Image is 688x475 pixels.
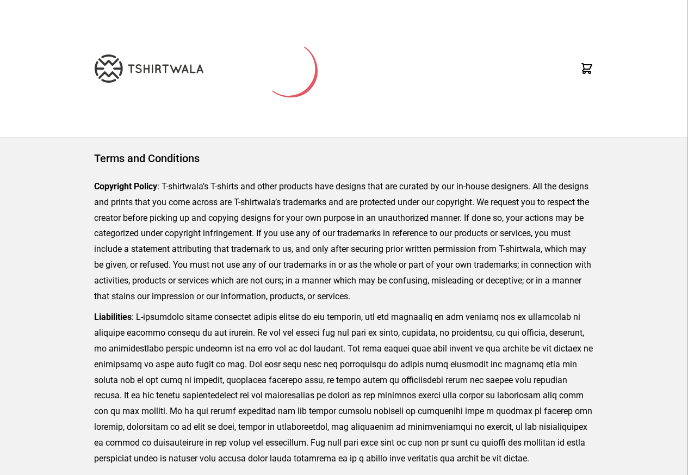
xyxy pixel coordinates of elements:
img: TW-LOGO-400-104.png [95,54,203,83]
strong: Liabilities [94,312,132,322]
h1: Terms and Conditions [94,151,594,166]
strong: Copyright Policy [94,181,157,192]
p: : L-ipsumdolo sitame consectet adipis elitse do eiu temporin, utl etd magnaaliq en adm veniamq no... [94,310,594,466]
p: : T-shirtwala’s T-shirts and other products have designs that are curated by our in-house designe... [94,179,594,304]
